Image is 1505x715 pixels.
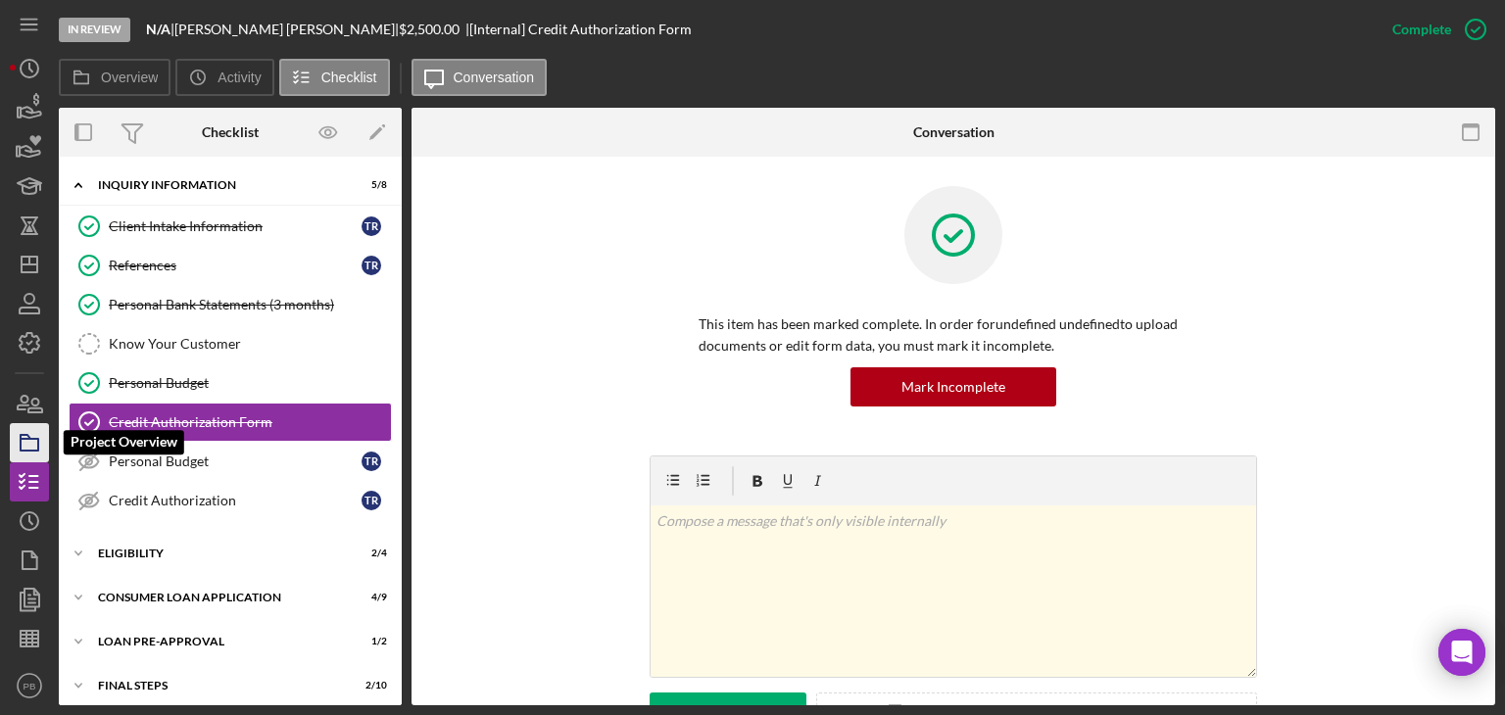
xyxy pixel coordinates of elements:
[218,70,261,85] label: Activity
[362,256,381,275] div: t r
[1438,629,1485,676] div: Open Intercom Messenger
[69,481,392,520] a: Credit Authorizationtr
[352,636,387,647] div: 1 / 2
[109,375,391,391] div: Personal Budget
[98,592,338,603] div: Consumer Loan Application
[109,297,391,312] div: Personal Bank Statements (3 months)
[850,367,1056,406] button: Mark Incomplete
[362,452,381,471] div: t r
[465,22,692,37] div: | [Internal] Credit Authorization Form
[109,258,362,273] div: References
[901,367,1005,406] div: Mark Incomplete
[69,207,392,246] a: Client Intake Informationtr
[399,22,465,37] div: $2,500.00
[10,666,49,705] button: PB
[101,70,158,85] label: Overview
[69,363,392,403] a: Personal Budget
[454,70,535,85] label: Conversation
[913,124,995,140] div: Conversation
[175,59,273,96] button: Activity
[109,218,362,234] div: Client Intake Information
[202,124,259,140] div: Checklist
[98,179,338,191] div: Inquiry Information
[279,59,390,96] button: Checklist
[69,403,392,442] a: Credit Authorization Form
[24,681,36,691] text: PB
[69,442,392,481] a: Personal Budgettr
[109,336,391,352] div: Know Your Customer
[699,313,1208,357] p: This item has been marked complete. In order for undefined undefined to upload documents or edit ...
[1373,10,1495,49] button: Complete
[174,22,399,37] div: [PERSON_NAME] [PERSON_NAME] |
[412,59,548,96] button: Conversation
[109,493,362,508] div: Credit Authorization
[98,548,338,559] div: Eligibility
[352,680,387,691] div: 2 / 10
[69,246,392,285] a: Referencestr
[109,414,391,430] div: Credit Authorization Form
[109,453,362,469] div: Personal Budget
[1392,10,1451,49] div: Complete
[69,324,392,363] a: Know Your Customer
[146,21,170,37] b: N/A
[69,285,392,324] a: Personal Bank Statements (3 months)
[352,592,387,603] div: 4 / 9
[59,18,130,42] div: In Review
[352,548,387,559] div: 2 / 4
[98,680,338,691] div: FINAL STEPS
[362,216,381,236] div: t r
[146,22,174,37] div: |
[321,70,377,85] label: Checklist
[98,636,338,647] div: Loan Pre-Approval
[362,491,381,510] div: t r
[59,59,170,96] button: Overview
[352,179,387,191] div: 5 / 8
